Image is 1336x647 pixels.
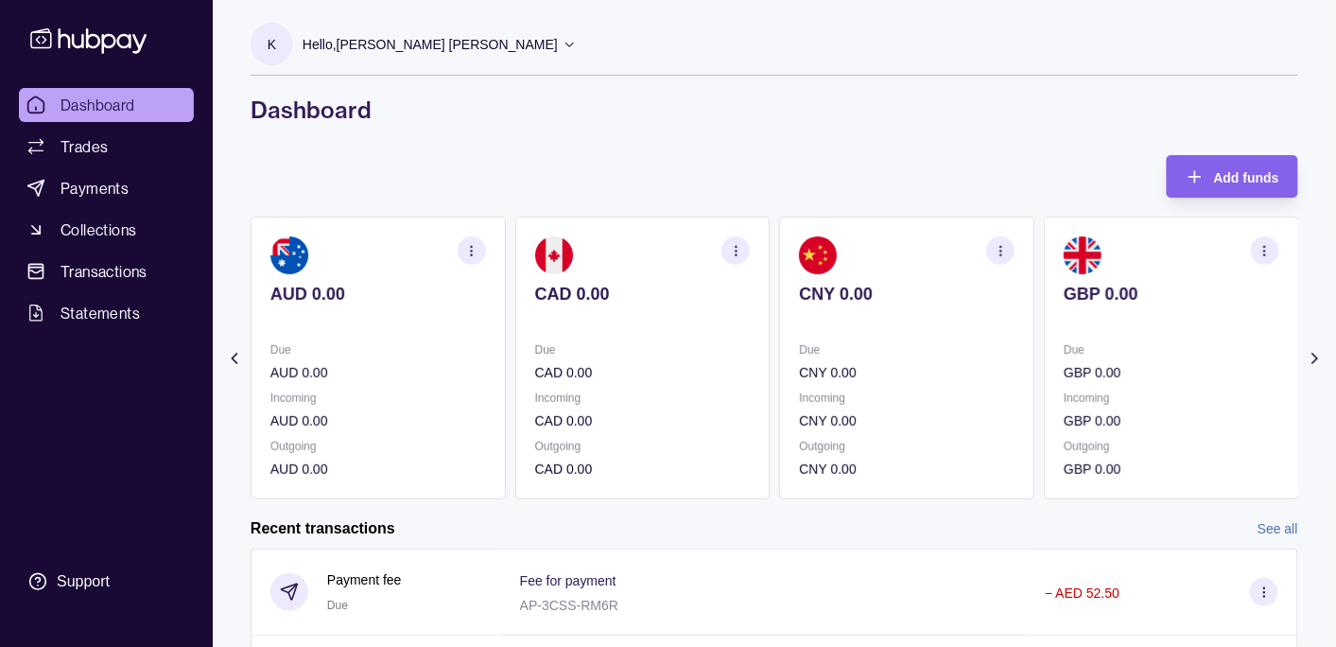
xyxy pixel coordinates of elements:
[57,571,110,592] div: Support
[800,236,838,274] img: cn
[535,284,751,305] p: CAD 0.00
[270,459,486,480] p: AUD 0.00
[270,284,486,305] p: AUD 0.00
[800,436,1015,457] p: Outgoing
[520,573,616,588] p: Fee for payment
[327,599,348,612] span: Due
[800,362,1015,383] p: CNY 0.00
[1064,340,1279,360] p: Due
[535,411,751,431] p: CAD 0.00
[327,569,402,590] p: Payment fee
[303,34,558,55] p: Hello, [PERSON_NAME] [PERSON_NAME]
[535,459,751,480] p: CAD 0.00
[1064,411,1279,431] p: GBP 0.00
[535,388,751,409] p: Incoming
[270,236,308,274] img: au
[61,219,136,241] span: Collections
[61,177,129,200] span: Payments
[270,388,486,409] p: Incoming
[19,213,194,247] a: Collections
[270,340,486,360] p: Due
[800,388,1015,409] p: Incoming
[61,135,108,158] span: Trades
[19,130,194,164] a: Trades
[535,362,751,383] p: CAD 0.00
[800,459,1015,480] p: CNY 0.00
[1045,586,1119,601] p: − AED 52.50
[251,518,395,539] h2: Recent transactions
[1064,436,1279,457] p: Outgoing
[1064,284,1279,305] p: GBP 0.00
[520,598,618,613] p: AP-3CSS-RM6R
[19,88,194,122] a: Dashboard
[19,254,194,289] a: Transactions
[1167,155,1298,198] button: Add funds
[270,436,486,457] p: Outgoing
[1258,518,1298,539] a: See all
[1214,170,1279,185] span: Add funds
[268,34,276,55] p: K
[61,302,140,324] span: Statements
[1064,459,1279,480] p: GBP 0.00
[800,340,1015,360] p: Due
[19,296,194,330] a: Statements
[535,236,573,274] img: ca
[270,411,486,431] p: AUD 0.00
[800,411,1015,431] p: CNY 0.00
[61,94,135,116] span: Dashboard
[535,340,751,360] p: Due
[61,260,147,283] span: Transactions
[1064,362,1279,383] p: GBP 0.00
[1064,388,1279,409] p: Incoming
[19,171,194,205] a: Payments
[251,95,1298,125] h1: Dashboard
[535,436,751,457] p: Outgoing
[1064,236,1102,274] img: gb
[270,362,486,383] p: AUD 0.00
[800,284,1015,305] p: CNY 0.00
[19,562,194,602] a: Support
